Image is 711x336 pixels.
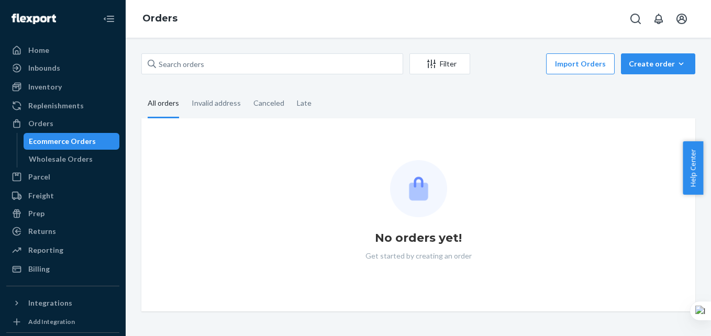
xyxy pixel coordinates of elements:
a: Wholesale Orders [24,151,120,167]
h1: No orders yet! [375,230,462,247]
a: Inbounds [6,60,119,76]
div: Reporting [28,245,63,255]
div: Freight [28,191,54,201]
div: Replenishments [28,100,84,111]
div: Add Integration [28,317,75,326]
a: Ecommerce Orders [24,133,120,150]
button: Integrations [6,295,119,311]
input: Search orders [141,53,403,74]
a: Freight [6,187,119,204]
a: Parcel [6,169,119,185]
div: Late [297,89,312,117]
div: Inventory [28,82,62,92]
div: Filter [410,59,470,69]
div: Orders [28,118,53,129]
button: Import Orders [546,53,615,74]
a: Prep [6,205,119,222]
div: Returns [28,226,56,237]
button: Help Center [683,141,703,195]
img: Flexport logo [12,14,56,24]
div: Prep [28,208,45,219]
div: Invalid address [192,89,241,117]
div: Wholesale Orders [29,154,93,164]
div: Billing [28,264,50,274]
a: Orders [142,13,177,24]
img: Empty list [390,160,447,217]
div: Ecommerce Orders [29,136,96,147]
a: Returns [6,223,119,240]
div: Home [28,45,49,55]
p: Get started by creating an order [365,251,472,261]
div: Canceled [253,89,284,117]
a: Billing [6,261,119,277]
button: Open notifications [648,8,669,29]
a: Inventory [6,79,119,95]
div: Parcel [28,172,50,182]
button: Filter [409,53,470,74]
button: Create order [621,53,695,74]
div: Create order [629,59,687,69]
a: Add Integration [6,316,119,328]
div: All orders [148,89,179,118]
a: Reporting [6,242,119,259]
button: Open Search Box [625,8,646,29]
ol: breadcrumbs [134,4,186,34]
button: Open account menu [671,8,692,29]
a: Home [6,42,119,59]
a: Orders [6,115,119,132]
button: Close Navigation [98,8,119,29]
a: Replenishments [6,97,119,114]
div: Inbounds [28,63,60,73]
div: Integrations [28,298,72,308]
